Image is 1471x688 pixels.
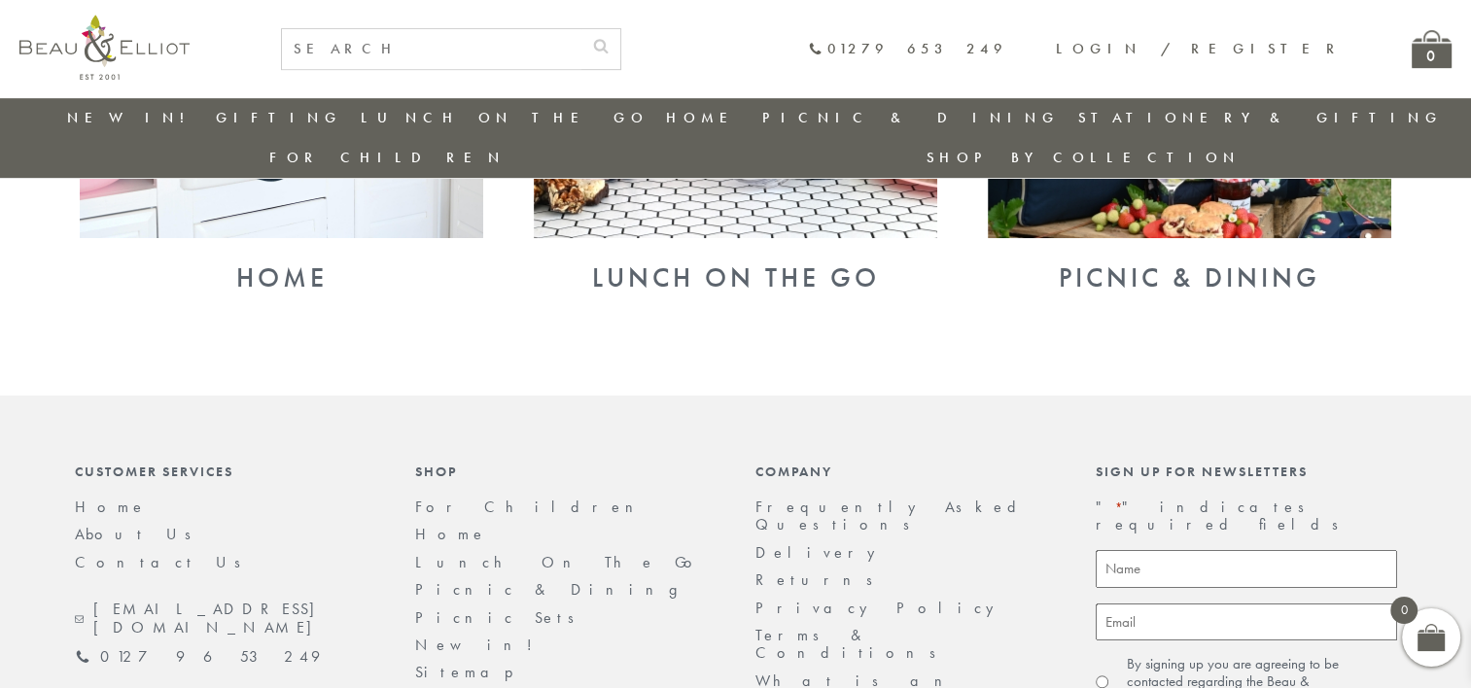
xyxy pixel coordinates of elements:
a: Stationery & Gifting [1078,108,1443,127]
div: Picnic & Dining [982,262,1397,293]
div: Sign up for newsletters [1096,464,1397,479]
a: New in! [415,635,546,655]
a: For Children [269,148,506,167]
a: 01279 653 249 [75,648,320,666]
a: Lunch On The Go Lunch On The Go [528,223,943,293]
p: " " indicates required fields [1096,499,1397,534]
a: Shop by collection [927,148,1241,167]
a: Home Home [75,223,490,293]
a: For Children [415,497,648,517]
a: Gifting [216,108,342,127]
a: Privacy Policy [755,598,1004,618]
span: 0 [1390,597,1418,624]
a: Returns [755,569,886,590]
a: Picnic & Dining [762,108,1060,127]
a: Home [666,108,744,127]
div: Lunch On The Go [528,262,943,293]
a: 0 [1412,30,1452,68]
input: SEARCH [282,29,581,69]
a: About Us [75,524,204,544]
a: Delivery [755,542,886,563]
div: Customer Services [75,464,376,479]
a: Terms & Conditions [755,625,949,663]
a: Picnic & Dining [415,579,697,600]
a: New in! [67,108,197,127]
a: Lunch On The Go [415,552,704,572]
a: Contact Us [75,552,254,572]
a: [EMAIL_ADDRESS][DOMAIN_NAME] [75,601,376,636]
a: 01279 653 249 [808,41,1007,57]
a: Lunch On The Go [361,108,648,127]
div: Company [755,464,1057,479]
a: Home [415,524,487,544]
a: Frequently Asked Questions [755,497,1029,534]
a: Picnic & Dining Picnic & Dining [982,223,1397,293]
div: Home [75,262,490,293]
img: logo [19,15,190,80]
input: Email [1096,603,1397,641]
input: Name [1096,550,1397,588]
a: Login / Register [1056,39,1344,58]
a: Picnic Sets [415,607,587,628]
a: Sitemap [415,662,540,682]
div: Shop [415,464,717,479]
a: Home [75,497,147,517]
